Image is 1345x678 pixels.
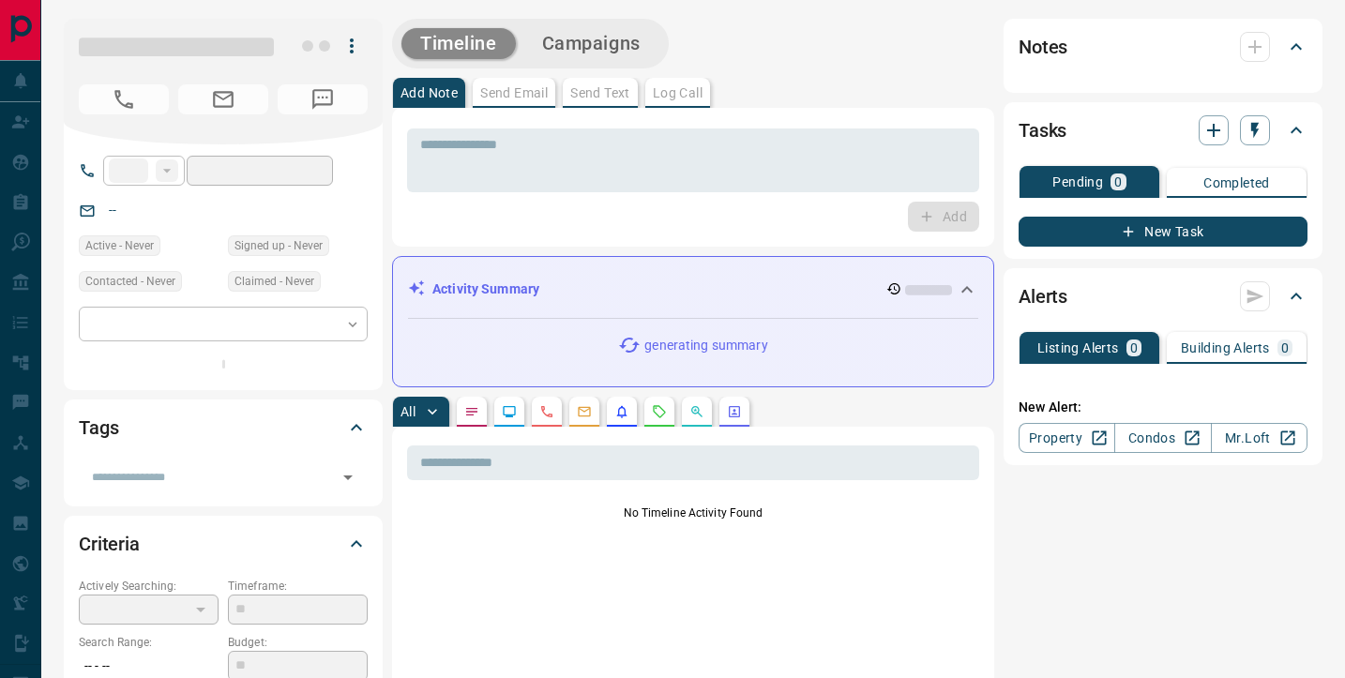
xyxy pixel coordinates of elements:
p: Actively Searching: [79,578,219,595]
div: Notes [1019,24,1307,69]
p: Listing Alerts [1037,341,1119,354]
span: Claimed - Never [234,272,314,291]
p: Search Range: [79,634,219,651]
p: 0 [1114,175,1122,188]
button: New Task [1019,217,1307,247]
span: Contacted - Never [85,272,175,291]
h2: Criteria [79,529,140,559]
div: Criteria [79,521,368,566]
p: Timeframe: [228,578,368,595]
h2: Tags [79,413,118,443]
a: Condos [1114,423,1211,453]
svg: Requests [652,404,667,419]
svg: Notes [464,404,479,419]
svg: Agent Actions [727,404,742,419]
button: Campaigns [523,28,659,59]
h2: Notes [1019,32,1067,62]
p: All [400,405,416,418]
p: Add Note [400,86,458,99]
p: Completed [1203,176,1270,189]
span: Signed up - Never [234,236,323,255]
p: Activity Summary [432,279,539,299]
svg: Opportunities [689,404,704,419]
a: Mr.Loft [1211,423,1307,453]
svg: Listing Alerts [614,404,629,419]
p: Pending [1052,175,1103,188]
svg: Lead Browsing Activity [502,404,517,419]
p: 0 [1281,341,1289,354]
svg: Calls [539,404,554,419]
p: generating summary [644,336,767,355]
h2: Tasks [1019,115,1066,145]
div: Tags [79,405,368,450]
button: Open [335,464,361,490]
p: Budget: [228,634,368,651]
a: -- [109,203,116,218]
span: No Number [79,84,169,114]
div: Activity Summary [408,272,978,307]
p: No Timeline Activity Found [407,505,979,521]
a: Property [1019,423,1115,453]
h2: Alerts [1019,281,1067,311]
span: No Number [278,84,368,114]
p: Building Alerts [1181,341,1270,354]
button: Timeline [401,28,516,59]
div: Alerts [1019,274,1307,319]
p: New Alert: [1019,398,1307,417]
div: Tasks [1019,108,1307,153]
svg: Emails [577,404,592,419]
span: Active - Never [85,236,154,255]
span: No Email [178,84,268,114]
p: 0 [1130,341,1138,354]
